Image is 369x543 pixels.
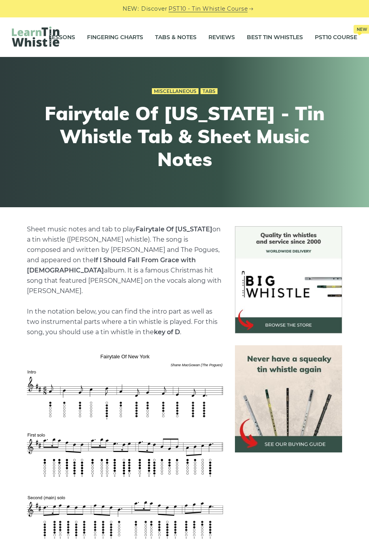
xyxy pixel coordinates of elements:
[136,225,212,233] strong: Fairytale Of [US_STATE]
[201,88,218,95] a: Tabs
[87,27,143,47] a: Fingering Charts
[27,224,223,337] p: Sheet music notes and tab to play on a tin whistle ([PERSON_NAME] whistle). The song is composed ...
[12,26,59,47] img: LearnTinWhistle.com
[49,27,75,47] a: Lessons
[39,102,330,170] h1: Fairytale Of [US_STATE] - Tin Whistle Tab & Sheet Music Notes
[315,27,357,47] a: PST10 CourseNew
[154,328,180,336] strong: key of D
[208,27,235,47] a: Reviews
[235,345,342,452] img: tin whistle buying guide
[152,88,199,95] a: Miscellaneous
[235,226,342,333] img: BigWhistle Tin Whistle Store
[27,256,196,274] strong: If I Should Fall From Grace with [DEMOGRAPHIC_DATA]
[155,27,197,47] a: Tabs & Notes
[247,27,303,47] a: Best Tin Whistles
